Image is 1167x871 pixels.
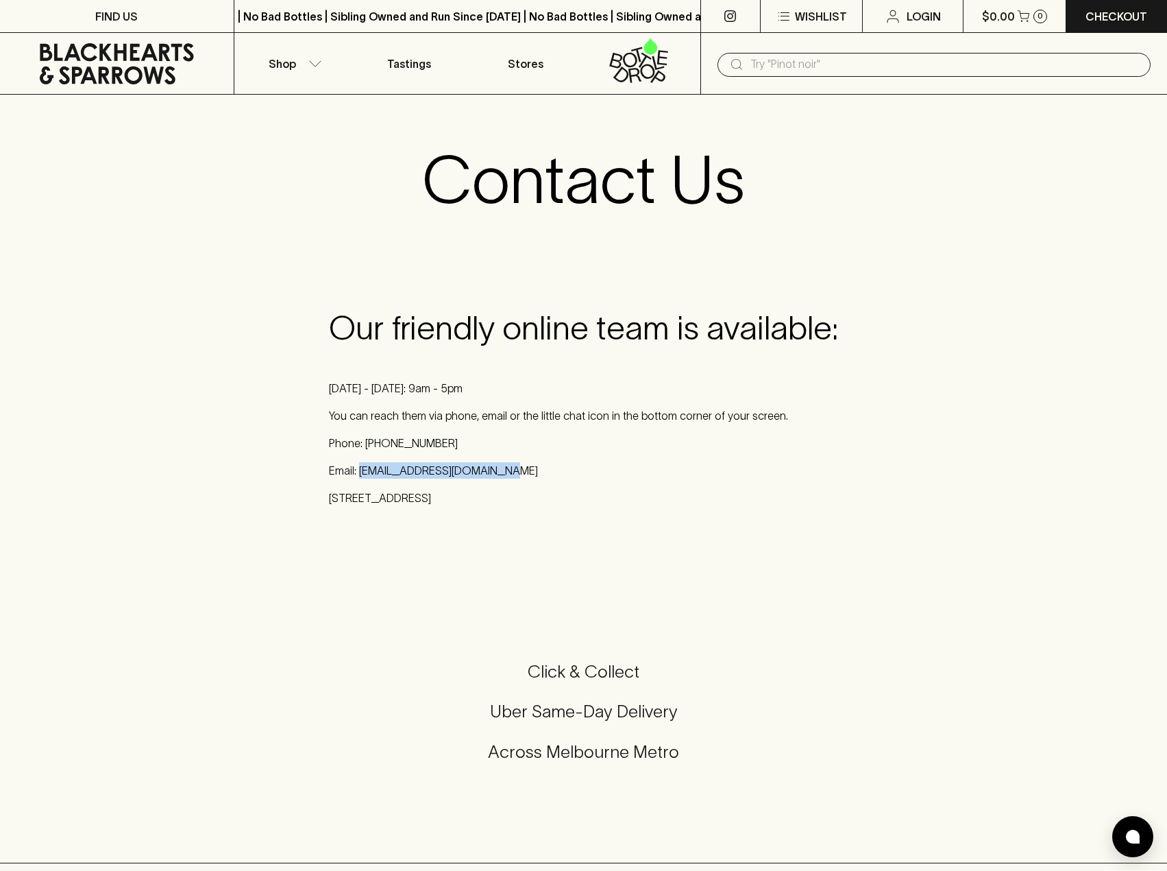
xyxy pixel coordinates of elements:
h1: Contact Us [422,141,745,218]
p: Shop [269,56,296,72]
div: Call to action block [16,606,1151,835]
p: $0.00 [982,8,1015,25]
p: You can reach them via phone, email or the little chat icon in the bottom corner of your screen. [329,407,838,424]
h5: Uber Same-Day Delivery [16,700,1151,723]
h3: Our friendly online team is available: [329,309,838,347]
p: [DATE] - [DATE]: 9am - 5pm [329,380,838,396]
img: bubble-icon [1126,830,1140,844]
p: [STREET_ADDRESS] [329,490,838,506]
button: Shop [234,33,351,94]
p: 0 [1037,12,1043,20]
a: Tastings [351,33,467,94]
p: Login [907,8,941,25]
p: Tastings [387,56,431,72]
h5: Across Melbourne Metro [16,741,1151,763]
p: Checkout [1085,8,1147,25]
p: Phone: [PHONE_NUMBER] [329,435,838,451]
h5: Click & Collect [16,660,1151,683]
p: Wishlist [795,8,847,25]
input: Try "Pinot noir" [750,53,1140,75]
p: Stores [508,56,543,72]
a: Stores [467,33,584,94]
p: FIND US [95,8,138,25]
p: Email: [EMAIL_ADDRESS][DOMAIN_NAME] [329,462,838,479]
